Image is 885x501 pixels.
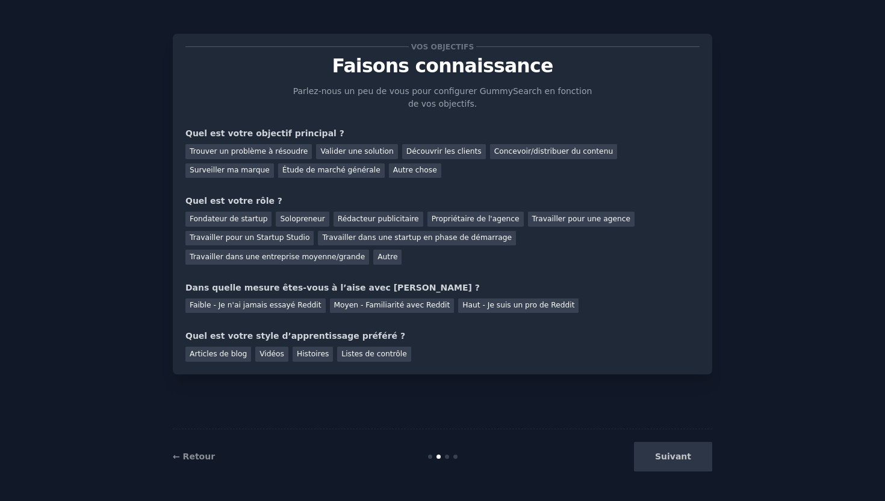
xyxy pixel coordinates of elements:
font: Articles de blog [190,350,247,358]
font: Autre [377,253,397,261]
font: Solopreneur [280,215,324,223]
font: Vos objectifs [411,43,474,51]
font: Surveiller ma marque [190,166,270,174]
font: Découvrir les clients [406,147,482,156]
font: Dans quelle mesure êtes-vous à l’aise avec [PERSON_NAME] ? [185,283,480,292]
font: Quel est votre rôle ? [185,196,282,206]
font: Faisons connaissance [332,55,553,77]
font: Vidéos [259,350,284,358]
font: Étude de marché générale [282,166,380,174]
font: Travailler pour un Startup Studio [190,233,309,242]
font: Histoires [297,350,329,358]
font: Concevoir/distribuer du contenu [494,147,613,156]
font: Quel est votre objectif principal ? [185,128,344,138]
font: Travailler dans une entreprise moyenne/grande [190,253,365,261]
font: Parlez-nous un peu de vous pour configurer GummySearch en fonction de vos objectifs. [293,86,592,109]
a: ← Retour [173,452,215,461]
font: Listes de contrôle [341,350,406,358]
font: Fondateur de startup [190,215,267,223]
font: Haut - Je suis un pro de Reddit [462,301,574,309]
font: Moyen - Familiarité avec Reddit [334,301,450,309]
font: Travailler dans une startup en phase de démarrage [322,233,512,242]
font: Travailler pour une agence [532,215,630,223]
font: Faible - Je n'ai jamais essayé Reddit [190,301,321,309]
font: Valider une solution [320,147,393,156]
font: Quel est votre style d’apprentissage préféré ? [185,331,405,341]
font: Autre chose [393,166,437,174]
font: Rédacteur publicitaire [338,215,419,223]
font: Propriétaire de l'agence [432,215,520,223]
font: Trouver un problème à résoudre [190,147,308,156]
